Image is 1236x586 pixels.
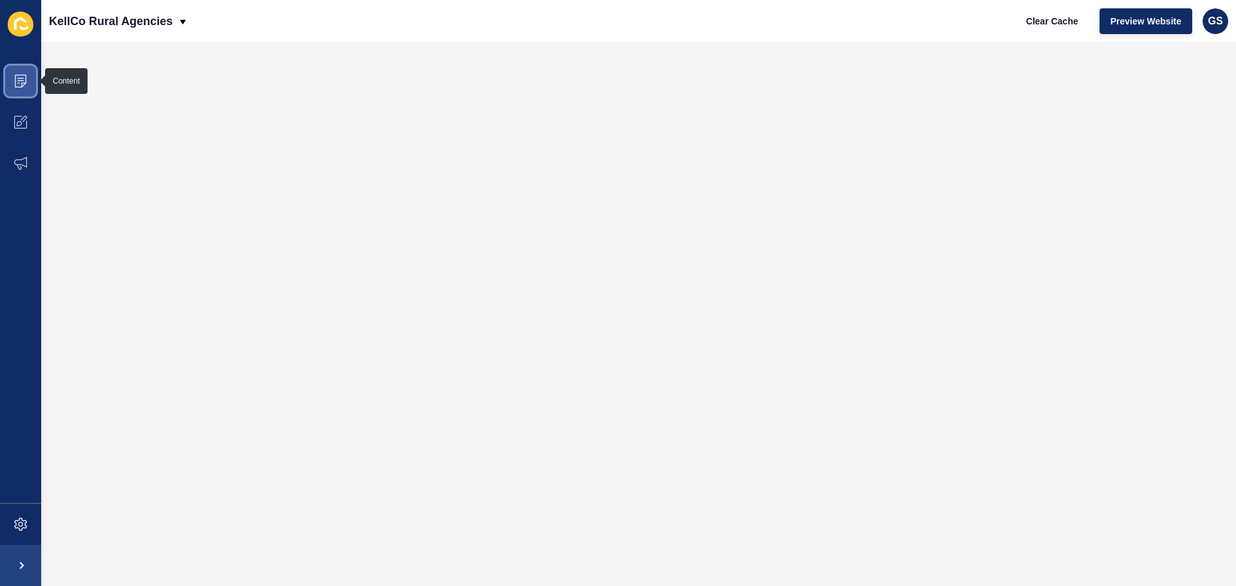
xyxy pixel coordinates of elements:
span: GS [1208,15,1222,28]
span: Clear Cache [1026,15,1078,28]
p: KellCo Rural Agencies [49,5,173,37]
button: Preview Website [1100,8,1192,34]
div: Content [53,76,80,86]
span: Preview Website [1110,15,1181,28]
button: Clear Cache [1015,8,1089,34]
